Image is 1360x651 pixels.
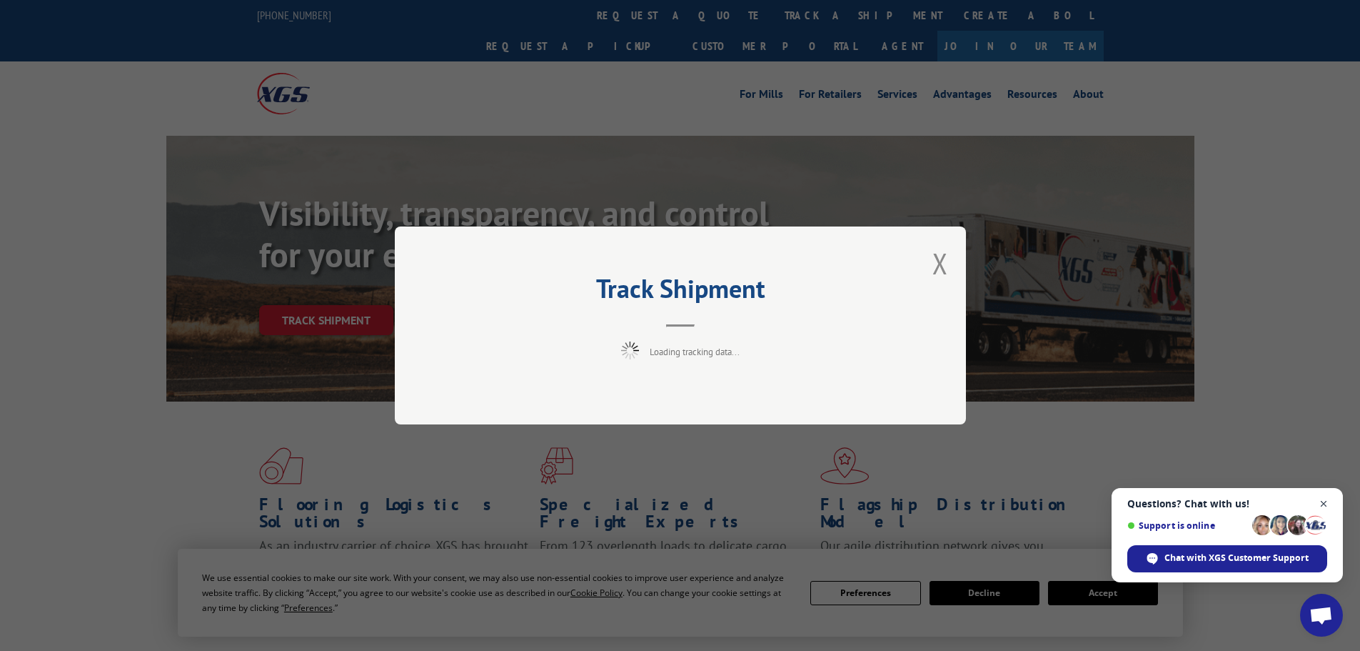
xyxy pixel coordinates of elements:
span: Questions? Chat with us! [1127,498,1327,510]
img: xgs-loading [621,342,639,359]
div: Chat with XGS Customer Support [1127,545,1327,572]
span: Chat with XGS Customer Support [1164,552,1309,565]
span: Support is online [1127,520,1247,531]
button: Close modal [932,244,948,282]
h2: Track Shipment [466,279,895,306]
span: Loading tracking data... [650,346,740,358]
span: Close chat [1315,495,1333,513]
div: Open chat [1300,594,1343,637]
